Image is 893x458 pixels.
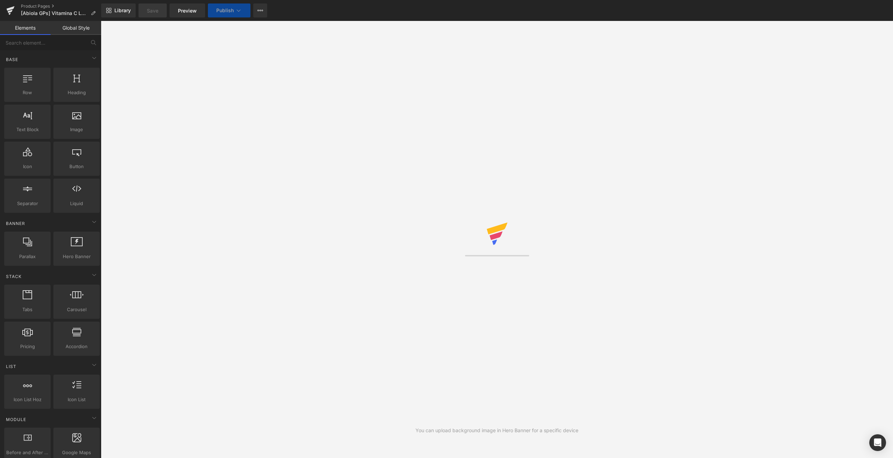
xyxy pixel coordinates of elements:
button: Publish [208,3,250,17]
span: Tabs [6,306,48,313]
span: Stack [5,273,22,280]
span: Heading [55,89,98,96]
span: Icon List Hoz [6,396,48,403]
div: You can upload background image in Hero Banner for a specific device [415,427,578,434]
span: Icon [6,163,48,170]
span: Liquid [55,200,98,207]
span: Row [6,89,48,96]
span: Preview [178,7,197,14]
span: Carousel [55,306,98,313]
span: Publish [216,8,234,13]
a: Product Pages [21,3,101,9]
span: [Abiola GPs] Vitamina C Landing V2.0 ORG [21,10,88,16]
div: Open Intercom Messenger [869,434,886,451]
span: Image [55,126,98,133]
span: Before and After Images [6,449,48,456]
span: Text Block [6,126,48,133]
span: Base [5,56,19,63]
a: Global Style [51,21,101,35]
span: Module [5,416,27,423]
a: Preview [170,3,205,17]
span: Save [147,7,158,14]
span: Accordion [55,343,98,350]
span: Library [114,7,131,14]
span: Google Maps [55,449,98,456]
button: More [253,3,267,17]
a: New Library [101,3,136,17]
span: Hero Banner [55,253,98,260]
span: Icon List [55,396,98,403]
span: Separator [6,200,48,207]
span: Banner [5,220,26,227]
span: List [5,363,17,370]
span: Button [55,163,98,170]
span: Pricing [6,343,48,350]
span: Parallax [6,253,48,260]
